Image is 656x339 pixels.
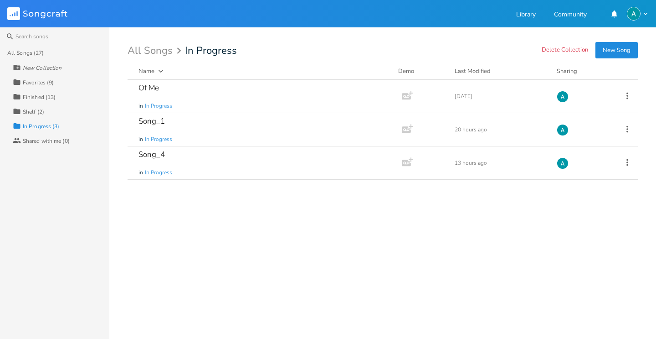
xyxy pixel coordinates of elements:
[138,67,387,76] button: Name
[23,80,54,85] div: Favorites (9)
[23,94,56,100] div: Finished (13)
[23,65,61,71] div: New Collection
[7,50,44,56] div: All Songs (27)
[23,138,70,144] div: Shared with me (0)
[138,169,143,177] span: in
[557,124,569,136] img: Alex
[455,67,491,75] div: Last Modified
[627,7,641,21] img: Alex
[516,11,536,19] a: Library
[455,127,546,132] div: 20 hours ago
[455,160,546,166] div: 13 hours ago
[557,157,569,169] img: Alex
[398,67,444,76] div: Demo
[145,136,172,143] span: In Progress
[185,46,237,56] span: In Progress
[23,109,44,115] div: Shelf (2)
[128,47,184,55] div: All Songs
[138,102,143,110] span: in
[138,84,159,92] div: Of Me
[554,11,587,19] a: Community
[138,117,165,125] div: Song_1
[455,94,546,99] div: [DATE]
[595,42,638,58] button: New Song
[23,124,60,129] div: In Progress (3)
[138,67,154,75] div: Name
[455,67,546,76] button: Last Modified
[145,102,172,110] span: In Progress
[557,91,569,103] img: Alex
[138,151,165,158] div: Song_4
[138,136,143,143] span: in
[542,47,588,54] button: Delete Collection
[557,67,611,76] div: Sharing
[145,169,172,177] span: In Progress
